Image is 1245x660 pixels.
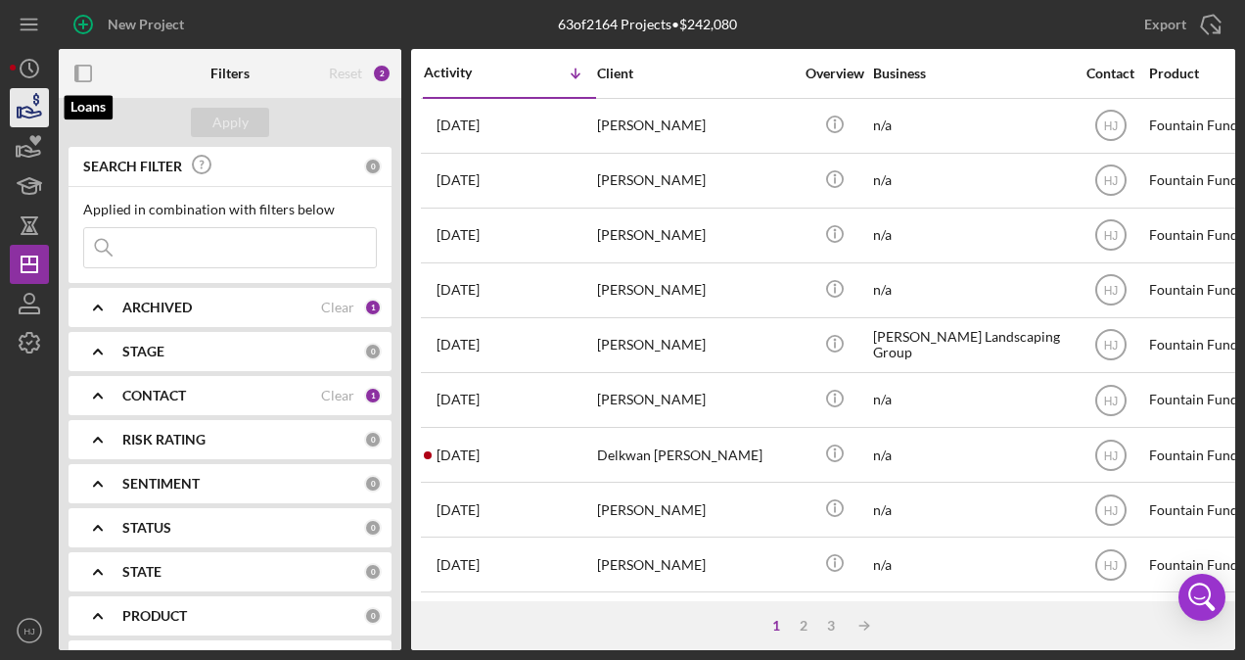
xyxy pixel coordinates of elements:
[597,155,793,207] div: [PERSON_NAME]
[1103,339,1118,353] text: HJ
[329,66,362,81] div: Reset
[122,520,171,536] b: STATUS
[122,608,187,624] b: PRODUCT
[364,475,382,493] div: 0
[1103,558,1118,572] text: HJ
[364,299,382,316] div: 1
[1103,284,1118,298] text: HJ
[597,210,793,261] div: [PERSON_NAME]
[1103,394,1118,407] text: HJ
[424,65,510,80] div: Activity
[597,484,793,536] div: [PERSON_NAME]
[817,618,845,634] div: 3
[1103,119,1118,133] text: HJ
[364,158,382,175] div: 0
[873,319,1069,371] div: [PERSON_NAME] Landscaping Group
[212,108,249,137] div: Apply
[437,282,480,298] time: 2025-08-21 17:45
[23,626,35,636] text: HJ
[873,484,1069,536] div: n/a
[1178,574,1225,621] div: Open Intercom Messenger
[798,66,871,81] div: Overview
[597,319,793,371] div: [PERSON_NAME]
[597,66,793,81] div: Client
[372,64,392,83] div: 2
[437,557,480,573] time: 2025-08-17 15:30
[597,593,793,645] div: [PERSON_NAME]
[83,159,182,174] b: SEARCH FILTER
[873,210,1069,261] div: n/a
[1144,5,1186,44] div: Export
[597,100,793,152] div: [PERSON_NAME]
[364,343,382,360] div: 0
[210,66,250,81] b: Filters
[122,344,164,359] b: STAGE
[10,611,49,650] button: HJ
[437,502,480,518] time: 2025-08-19 12:48
[873,429,1069,481] div: n/a
[873,66,1069,81] div: Business
[437,227,480,243] time: 2025-08-25 10:24
[122,388,186,403] b: CONTACT
[558,17,737,32] div: 63 of 2164 Projects • $242,080
[873,593,1069,645] div: n/a
[321,300,354,315] div: Clear
[1103,229,1118,243] text: HJ
[1103,448,1118,462] text: HJ
[873,100,1069,152] div: n/a
[122,300,192,315] b: ARCHIVED
[1074,66,1147,81] div: Contact
[873,374,1069,426] div: n/a
[437,172,480,188] time: 2025-08-25 14:38
[762,618,790,634] div: 1
[437,118,480,133] time: 2025-08-25 15:33
[122,476,200,492] b: SENTIMENT
[597,429,793,481] div: Delkwan [PERSON_NAME]
[364,519,382,537] div: 0
[873,264,1069,316] div: n/a
[1103,174,1118,188] text: HJ
[122,432,206,448] b: RISK RATING
[364,607,382,625] div: 0
[83,202,377,217] div: Applied in combination with filters below
[321,388,354,403] div: Clear
[437,337,480,353] time: 2025-08-21 12:56
[873,155,1069,207] div: n/a
[364,431,382,448] div: 0
[364,563,382,581] div: 0
[122,564,161,580] b: STATE
[597,374,793,426] div: [PERSON_NAME]
[437,392,480,407] time: 2025-08-20 14:39
[873,539,1069,590] div: n/a
[597,539,793,590] div: [PERSON_NAME]
[191,108,269,137] button: Apply
[437,448,480,463] time: 2025-08-19 15:26
[1125,5,1235,44] button: Export
[597,264,793,316] div: [PERSON_NAME]
[59,5,204,44] button: New Project
[1103,503,1118,517] text: HJ
[790,618,817,634] div: 2
[364,387,382,404] div: 1
[108,5,184,44] div: New Project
